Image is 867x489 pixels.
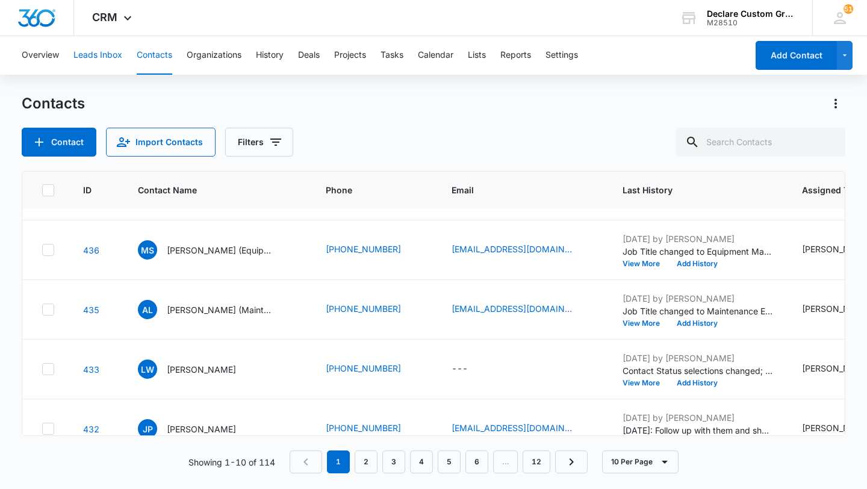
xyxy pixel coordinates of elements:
a: Navigate to contact details page for Amber Lopez (Maintenance Engineer) [83,305,99,315]
div: Email - mschemm@connellresources.com - Select to Edit Field [452,243,594,257]
a: [EMAIL_ADDRESS][DOMAIN_NAME] [452,422,572,434]
button: Calendar [418,36,453,75]
span: ID [83,184,92,196]
span: Last History [623,184,756,196]
button: Contacts [137,36,172,75]
p: [PERSON_NAME] [167,363,236,376]
p: [DATE] by [PERSON_NAME] [623,232,773,245]
button: Leads Inbox [73,36,122,75]
h1: Contacts [22,95,85,113]
button: Add Contact [756,41,837,70]
button: Add Contact [22,128,96,157]
p: [PERSON_NAME] [167,423,236,435]
p: Job Title changed to Maintenance Engineer. [623,305,773,317]
span: CRM [92,11,117,23]
span: AL [138,300,157,319]
button: View More [623,379,668,387]
a: Navigate to contact details page for Lucas Wilson [83,364,99,375]
button: Filters [225,128,293,157]
button: Overview [22,36,59,75]
p: [DATE]: Follow up with them and show them our work on the Hydrovac and semi's. They have two hydr... [623,424,773,437]
div: account name [707,9,795,19]
a: Page 4 [410,450,433,473]
button: Projects [334,36,366,75]
a: Next Page [555,450,588,473]
p: [DATE] by [PERSON_NAME] [623,352,773,364]
span: Email [452,184,576,196]
div: notifications count [844,4,853,14]
a: [PHONE_NUMBER] [326,243,401,255]
p: Job Title changed to Equipment Manager. [623,245,773,258]
p: [DATE] by [PERSON_NAME] [623,292,773,305]
button: Organizations [187,36,241,75]
button: Add History [668,260,726,267]
a: [EMAIL_ADDRESS][DOMAIN_NAME] [452,302,572,315]
a: [PHONE_NUMBER] [326,362,401,375]
div: account id [707,19,795,27]
input: Search Contacts [676,128,845,157]
button: Deals [298,36,320,75]
span: JP [138,419,157,438]
button: History [256,36,284,75]
div: Contact Name - Amber Lopez (Maintenance Engineer) - Select to Edit Field [138,300,297,319]
div: Email - jpressler@crossenergy.co - Select to Edit Field [452,422,594,436]
p: Showing 1-10 of 114 [188,456,275,469]
div: Phone - (970) 618-2993 - Select to Edit Field [326,422,423,436]
div: Phone - (970) 214-3356 - Select to Edit Field [326,243,423,257]
span: 51 [844,4,853,14]
div: Email - - Select to Edit Field [452,362,489,376]
a: Page 12 [523,450,550,473]
a: [PHONE_NUMBER] [326,302,401,315]
div: Phone - (970) 223-3151 - Select to Edit Field [326,302,423,317]
div: Email - alopez@connellresources.com - Select to Edit Field [452,302,594,317]
button: Import Contacts [106,128,216,157]
button: View More [623,320,668,327]
div: Contact Name - Mike Schemm (Equipment Manager) - Select to Edit Field [138,240,297,260]
a: Navigate to contact details page for Mike Schemm (Equipment Manager) [83,245,99,255]
a: [EMAIL_ADDRESS][DOMAIN_NAME] [452,243,572,255]
div: Contact Name - Jesse Pressler - Select to Edit Field [138,419,258,438]
button: Settings [545,36,578,75]
a: Page 2 [355,450,378,473]
button: Tasks [381,36,403,75]
span: MS [138,240,157,260]
span: Phone [326,184,405,196]
p: Contact Status selections changed; Open Account was added. [623,364,773,377]
a: Navigate to contact details page for Jesse Pressler [83,424,99,434]
button: Reports [500,36,531,75]
button: Lists [468,36,486,75]
div: Phone - (970) 237-1625 - Select to Edit Field [326,362,423,376]
a: Page 5 [438,450,461,473]
span: LW [138,360,157,379]
a: [PHONE_NUMBER] [326,422,401,434]
button: 10 Per Page [602,450,679,473]
p: [PERSON_NAME] (Equipment Manager) [167,244,275,257]
span: Contact Name [138,184,279,196]
div: --- [452,362,468,376]
a: Page 6 [465,450,488,473]
em: 1 [327,450,350,473]
button: Add History [668,379,726,387]
nav: Pagination [290,450,588,473]
button: Add History [668,320,726,327]
p: [DATE] by [PERSON_NAME] [623,411,773,424]
p: [PERSON_NAME] (Maintenance Engineer) [167,304,275,316]
div: Contact Name - Lucas Wilson - Select to Edit Field [138,360,258,379]
a: Page 3 [382,450,405,473]
button: View More [623,260,668,267]
button: Actions [826,94,845,113]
